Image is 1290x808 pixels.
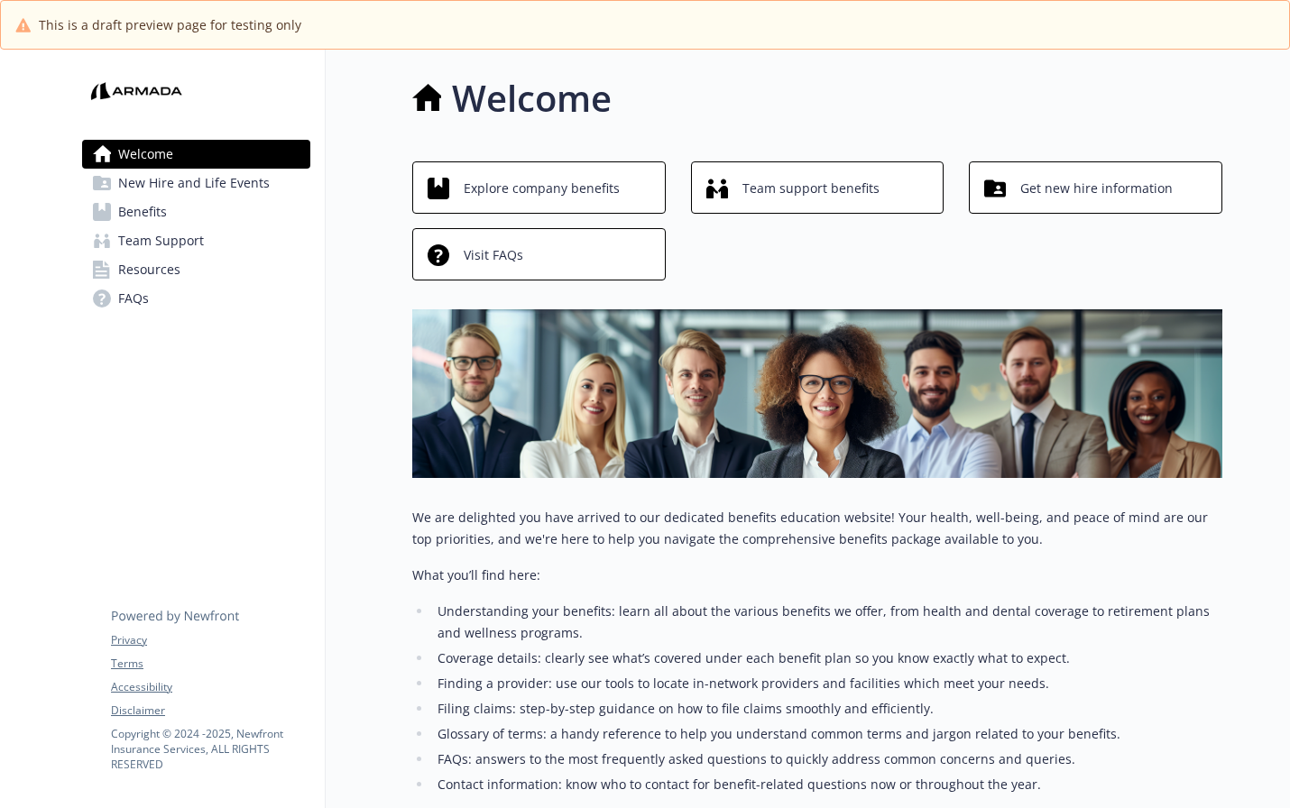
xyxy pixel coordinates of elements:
li: Understanding your benefits: learn all about the various benefits we offer, from health and denta... [432,601,1222,644]
a: Privacy [111,632,309,648]
a: New Hire and Life Events [82,169,310,197]
span: Explore company benefits [464,171,620,206]
a: Disclaimer [111,702,309,719]
span: Benefits [118,197,167,226]
button: Team support benefits [691,161,944,214]
li: FAQs: answers to the most frequently asked questions to quickly address common concerns and queries. [432,748,1222,770]
p: Copyright © 2024 - 2025 , Newfront Insurance Services, ALL RIGHTS RESERVED [111,726,309,772]
img: overview page banner [412,309,1222,478]
button: Explore company benefits [412,161,666,214]
li: Glossary of terms: a handy reference to help you understand common terms and jargon related to yo... [432,723,1222,745]
span: FAQs [118,284,149,313]
p: We are delighted you have arrived to our dedicated benefits education website! Your health, well-... [412,507,1222,550]
button: Visit FAQs [412,228,666,280]
h1: Welcome [452,71,612,125]
a: Team Support [82,226,310,255]
span: New Hire and Life Events [118,169,270,197]
span: This is a draft preview page for testing only [39,15,301,34]
span: Visit FAQs [464,238,523,272]
button: Get new hire information [969,161,1222,214]
li: Coverage details: clearly see what’s covered under each benefit plan so you know exactly what to ... [432,647,1222,669]
span: Team Support [118,226,204,255]
a: Resources [82,255,310,284]
li: Contact information: know who to contact for benefit-related questions now or throughout the year. [432,774,1222,795]
li: Finding a provider: use our tools to locate in-network providers and facilities which meet your n... [432,673,1222,694]
li: Filing claims: step-by-step guidance on how to file claims smoothly and efficiently. [432,698,1222,720]
span: Team support benefits [742,171,880,206]
a: Accessibility [111,679,309,695]
p: What you’ll find here: [412,565,1222,586]
span: Welcome [118,140,173,169]
span: Get new hire information [1020,171,1173,206]
a: Benefits [82,197,310,226]
a: FAQs [82,284,310,313]
a: Terms [111,656,309,672]
span: Resources [118,255,180,284]
a: Welcome [82,140,310,169]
